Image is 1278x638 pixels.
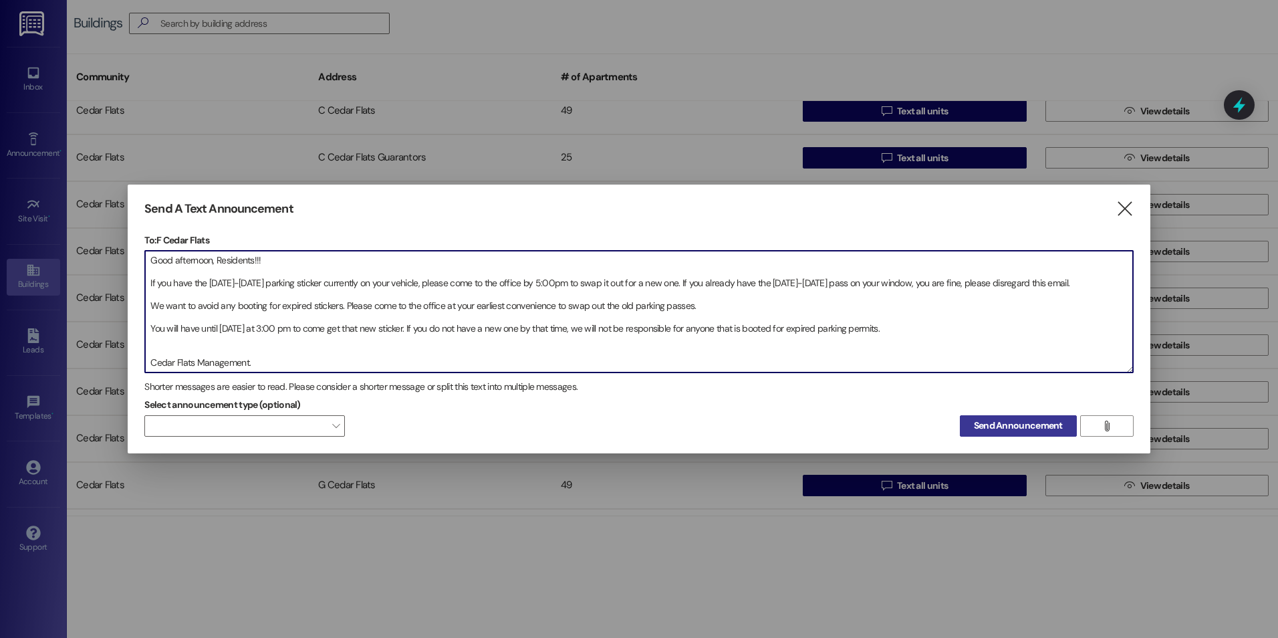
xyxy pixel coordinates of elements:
[960,415,1077,437] button: Send Announcement
[144,395,301,415] label: Select announcement type (optional)
[144,250,1134,373] div: Good afternoon, Residents!!! If you have the [DATE]-[DATE] parking sticker currently on your vehi...
[1116,202,1134,216] i: 
[1102,421,1112,431] i: 
[974,419,1063,433] span: Send Announcement
[144,380,1134,394] div: Shorter messages are easier to read. Please consider a shorter message or split this text into mu...
[145,251,1133,373] textarea: Good afternoon, Residents!!! If you have the [DATE]-[DATE] parking sticker currently on your vehi...
[144,201,293,217] h3: Send A Text Announcement
[144,233,1134,247] p: To: F Cedar Flats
